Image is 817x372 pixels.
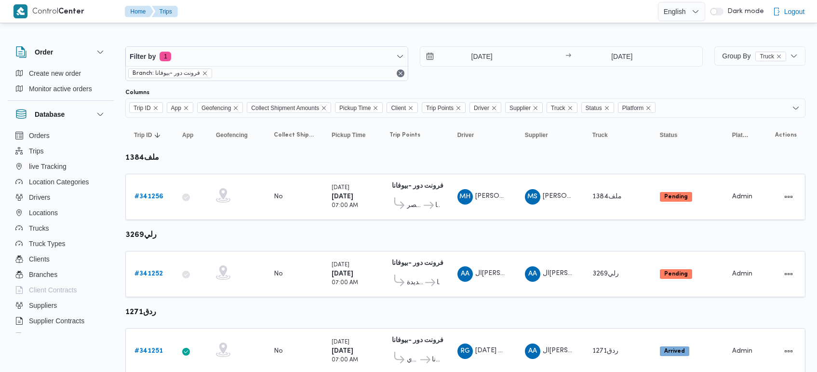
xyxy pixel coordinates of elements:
span: Supplier [525,131,548,139]
b: # 341251 [134,348,163,354]
span: AA [461,266,469,282]
button: Database [15,109,106,120]
div: Database [8,128,114,337]
button: Client Contracts [12,282,110,298]
span: Admin [732,271,752,277]
div: No [274,347,283,356]
span: ال[PERSON_NAME] [543,270,604,276]
span: Filter by [130,51,156,62]
span: App [171,103,181,113]
b: Pending [664,194,688,200]
div: Rmdhan Ghrib Muhammad Abadallah [457,344,473,359]
button: Actions [781,189,796,205]
span: Status [581,102,614,113]
span: Truck [547,102,577,113]
button: Home [125,6,154,17]
span: Pickup Time [339,103,371,113]
b: فرونت دور -بيوفانا [392,337,443,344]
button: Orders [12,128,110,143]
span: Collect Shipment Amounts [251,103,319,113]
span: AA [528,266,537,282]
button: Remove Client from selection in this group [408,105,414,111]
button: Trip IDSorted in descending order [130,127,169,143]
span: Trip ID [134,103,151,113]
b: ردق1271 [125,309,156,316]
span: Pickup Time [335,102,383,113]
b: رلي3269 [125,232,157,239]
b: فرونت دور -بيوفانا [392,260,443,266]
button: Remove Truck from selection in this group [567,105,573,111]
span: Pending [660,269,692,279]
span: Trucks [29,222,49,234]
button: Actions [781,266,796,282]
button: Remove Pickup Time from selection in this group [373,105,378,111]
button: Devices [12,329,110,344]
span: AA [528,344,537,359]
button: Remove [395,68,406,79]
span: live Tracking [29,161,67,172]
button: Suppliers [12,298,110,313]
span: ال[PERSON_NAME] [543,347,604,354]
span: Orders [29,130,50,141]
div: Alsaid Ahmad Alsaid Ibrahem [457,266,473,282]
div: Alsaid Ahmad Alsaid Ibrahem [525,344,540,359]
span: Driver [469,102,501,113]
span: Pending [660,192,692,202]
span: Arrived [660,346,689,356]
span: Driver [474,103,489,113]
svg: Sorted in descending order [154,131,161,139]
span: RG [460,344,470,359]
button: Drivers [12,190,110,205]
button: Remove Geofencing from selection in this group [233,105,239,111]
span: Truck [592,131,608,139]
b: فرونت دور -بيوفانا [392,183,443,189]
div: Mahmood Hamdi Khatab Ghlab [457,189,473,205]
div: No [274,193,283,201]
span: App [167,102,193,113]
span: 1 active filters [160,52,171,61]
b: [DATE] [332,193,353,200]
span: Trip Points [426,103,454,113]
button: remove selected entity [776,54,782,59]
button: Monitor active orders [12,81,110,96]
a: #341252 [134,268,163,280]
img: X8yXhbKr1z7QwAAAABJRU5ErkJggg== [13,4,27,18]
button: Branches [12,267,110,282]
span: Client [391,103,406,113]
button: remove selected entity [202,70,208,76]
span: Driver [457,131,474,139]
span: فرونت دور -بيوفانا [432,354,440,366]
span: Geofencing [216,131,248,139]
button: Truck [589,127,646,143]
span: Devices [29,331,53,342]
div: Order [8,66,114,100]
button: Pickup Time [328,127,376,143]
span: Actions [775,131,797,139]
span: Platform [618,102,656,113]
span: Admin [732,348,752,354]
button: Open list of options [792,104,800,112]
span: Trips [29,145,44,157]
span: Trip Points [389,131,420,139]
span: Branch: فرونت دور -بيوفانا [133,69,200,78]
span: Dark mode [723,8,764,15]
div: Muhammad Slah Abadalltaif Alshrif [525,189,540,205]
span: Create new order [29,68,81,79]
span: Geofencing [197,102,243,113]
span: ال[PERSON_NAME] [475,270,537,276]
small: 07:00 AM [332,358,358,363]
div: No [274,270,283,278]
button: Platform [728,127,752,143]
small: 07:00 AM [332,203,358,208]
label: Columns [125,89,149,96]
button: Remove Trip ID from selection in this group [153,105,159,111]
button: Order [15,46,106,58]
span: Geofencing [201,103,231,113]
span: [DATE] غريب [PERSON_NAME] [475,347,571,354]
button: Supplier Contracts [12,313,110,329]
span: Branches [29,269,57,280]
span: ملف1384 [592,193,622,200]
div: → [565,53,571,60]
span: Collect Shipment Amounts [274,131,314,139]
span: Trip ID [129,102,163,113]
